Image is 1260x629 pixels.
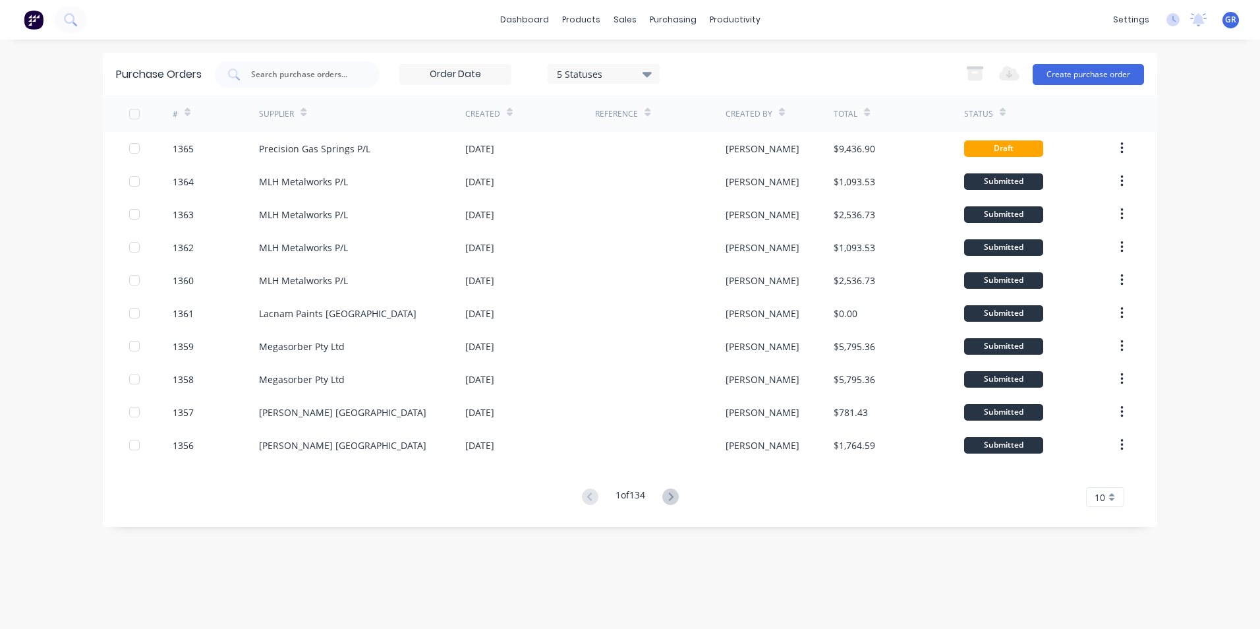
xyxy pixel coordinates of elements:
[726,175,799,189] div: [PERSON_NAME]
[173,373,194,386] div: 1358
[964,338,1043,355] div: Submitted
[259,108,294,120] div: Supplier
[616,488,645,507] div: 1 of 134
[465,175,494,189] div: [DATE]
[259,142,370,156] div: Precision Gas Springs P/L
[259,274,348,287] div: MLH Metalworks P/L
[726,373,799,386] div: [PERSON_NAME]
[259,175,348,189] div: MLH Metalworks P/L
[726,208,799,222] div: [PERSON_NAME]
[834,307,857,320] div: $0.00
[834,208,875,222] div: $2,536.73
[726,405,799,419] div: [PERSON_NAME]
[834,241,875,255] div: $1,093.53
[465,373,494,386] div: [DATE]
[834,405,868,419] div: $781.43
[607,10,643,30] div: sales
[400,65,511,84] input: Order Date
[834,438,875,452] div: $1,764.59
[964,239,1043,256] div: Submitted
[834,142,875,156] div: $9,436.90
[1106,10,1156,30] div: settings
[173,175,194,189] div: 1364
[173,405,194,419] div: 1357
[964,404,1043,421] div: Submitted
[173,307,194,320] div: 1361
[173,208,194,222] div: 1363
[259,307,416,320] div: Lacnam Paints [GEOGRAPHIC_DATA]
[250,68,359,81] input: Search purchase orders...
[259,340,345,353] div: Megasorber Pty Ltd
[173,241,194,255] div: 1362
[834,340,875,353] div: $5,795.36
[465,108,500,120] div: Created
[964,206,1043,223] div: Submitted
[834,274,875,287] div: $2,536.73
[259,208,348,222] div: MLH Metalworks P/L
[24,10,43,30] img: Factory
[964,437,1043,454] div: Submitted
[834,175,875,189] div: $1,093.53
[1033,64,1144,85] button: Create purchase order
[557,67,651,80] div: 5 Statuses
[556,10,607,30] div: products
[259,373,345,386] div: Megasorber Pty Ltd
[1095,491,1105,504] span: 10
[259,241,348,255] div: MLH Metalworks P/L
[726,438,799,452] div: [PERSON_NAME]
[964,173,1043,190] div: Submitted
[465,307,494,320] div: [DATE]
[726,108,772,120] div: Created By
[1225,14,1236,26] span: GR
[834,373,875,386] div: $5,795.36
[465,274,494,287] div: [DATE]
[465,208,494,222] div: [DATE]
[259,438,426,452] div: [PERSON_NAME] [GEOGRAPHIC_DATA]
[465,405,494,419] div: [DATE]
[465,241,494,255] div: [DATE]
[726,142,799,156] div: [PERSON_NAME]
[964,272,1043,289] div: Submitted
[259,405,426,419] div: [PERSON_NAME] [GEOGRAPHIC_DATA]
[703,10,767,30] div: productivity
[726,307,799,320] div: [PERSON_NAME]
[964,140,1043,157] div: Draft
[465,340,494,353] div: [DATE]
[465,142,494,156] div: [DATE]
[595,108,638,120] div: Reference
[173,274,194,287] div: 1360
[643,10,703,30] div: purchasing
[726,274,799,287] div: [PERSON_NAME]
[173,142,194,156] div: 1365
[173,340,194,353] div: 1359
[173,438,194,452] div: 1356
[964,305,1043,322] div: Submitted
[964,108,993,120] div: Status
[173,108,178,120] div: #
[834,108,857,120] div: Total
[964,371,1043,388] div: Submitted
[494,10,556,30] a: dashboard
[465,438,494,452] div: [DATE]
[726,241,799,255] div: [PERSON_NAME]
[726,340,799,353] div: [PERSON_NAME]
[116,67,202,82] div: Purchase Orders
